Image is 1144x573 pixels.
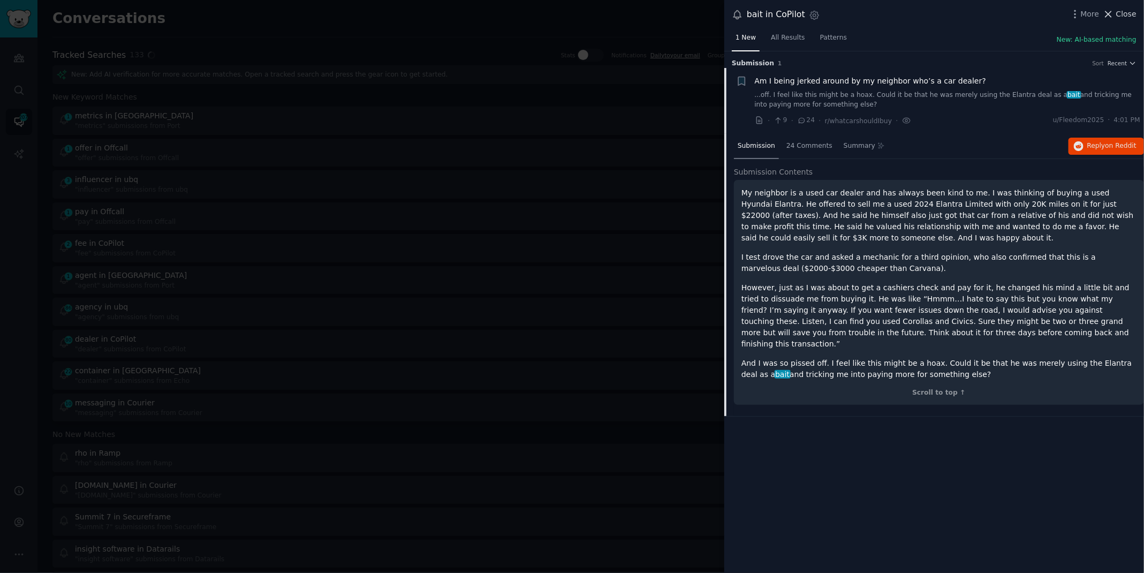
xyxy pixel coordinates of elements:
span: Patterns [820,33,847,43]
div: Scroll to top ↑ [741,388,1137,398]
span: Submission [738,141,775,151]
span: 9 [774,116,787,125]
p: And I was so pissed off. I feel like this might be a hoax. Could it be that he was merely using t... [741,358,1137,380]
span: Summary [844,141,875,151]
span: on Reddit [1105,142,1137,149]
button: Replyon Reddit [1069,138,1144,155]
a: ...off. I feel like this might be a hoax. Could it be that he was merely using the Elantra deal a... [755,91,1141,109]
span: Submission [732,59,774,69]
button: Close [1103,9,1137,20]
span: All Results [771,33,805,43]
p: I test drove the car and asked a mechanic for a third opinion, who also confirmed that this is a ... [741,252,1137,274]
span: · [1108,116,1110,125]
span: · [791,115,793,126]
span: More [1081,9,1100,20]
span: 24 Comments [786,141,832,151]
span: Close [1116,9,1137,20]
button: Recent [1108,59,1137,67]
p: My neighbor is a used car dealer and has always been kind to me. I was thinking of buying a used ... [741,187,1137,244]
div: Sort [1093,59,1104,67]
span: 1 [778,60,782,66]
span: · [896,115,898,126]
span: · [768,115,770,126]
a: Am I being jerked around by my neighbor who’s a car dealer? [755,76,987,87]
span: Submission Contents [734,167,813,178]
span: r/whatcarshouldIbuy [825,117,892,125]
span: Reply [1087,141,1137,151]
span: bait [1067,91,1081,99]
div: bait in CoPilot [747,8,805,21]
span: 24 [797,116,815,125]
a: All Results [767,29,808,51]
span: 4:01 PM [1114,116,1140,125]
a: Patterns [816,29,851,51]
button: More [1070,9,1100,20]
p: However, just as I was about to get a cashiers check and pay for it, he changed his mind a little... [741,282,1137,350]
span: bait [775,370,791,379]
span: Recent [1108,59,1127,67]
span: · [819,115,821,126]
span: 1 New [736,33,756,43]
a: 1 New [732,29,760,51]
button: New: AI-based matching [1057,35,1137,45]
span: u/Fleedom2025 [1053,116,1104,125]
